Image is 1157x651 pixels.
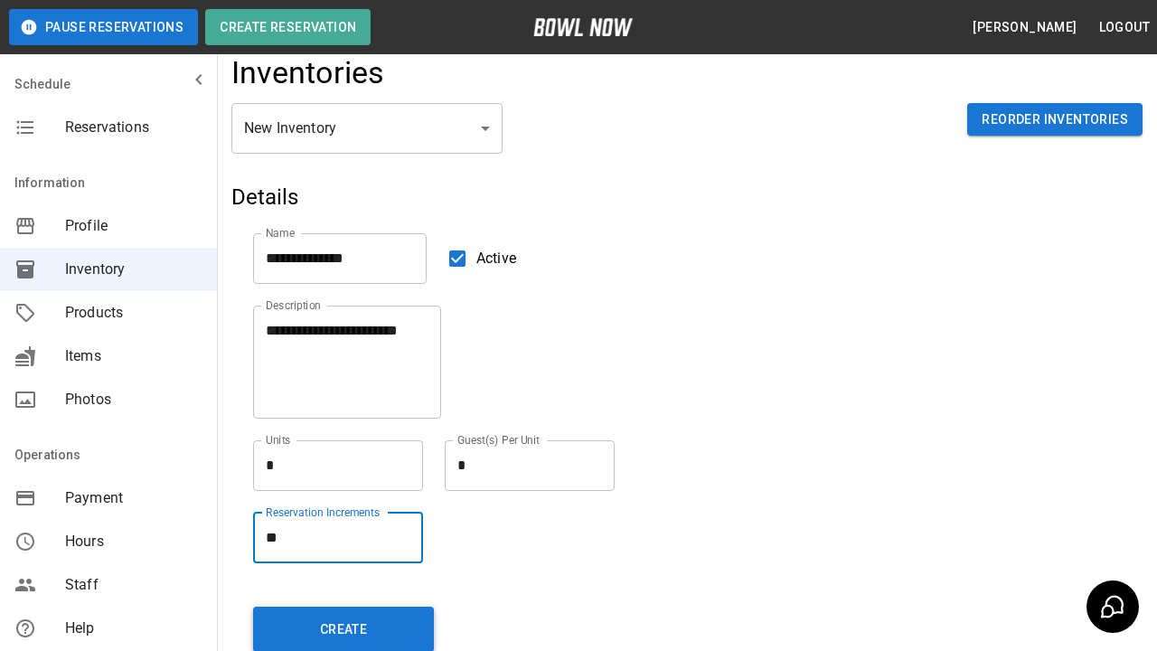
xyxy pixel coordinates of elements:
[1092,11,1157,44] button: Logout
[65,574,202,596] span: Staff
[9,9,198,45] button: Pause Reservations
[476,248,516,269] span: Active
[65,259,202,280] span: Inventory
[65,215,202,237] span: Profile
[967,103,1143,137] button: Reorder Inventories
[65,302,202,324] span: Products
[533,18,633,36] img: logo
[231,183,839,212] h5: Details
[65,117,202,138] span: Reservations
[205,9,371,45] button: Create Reservation
[65,531,202,552] span: Hours
[965,11,1084,44] button: [PERSON_NAME]
[65,389,202,410] span: Photos
[65,618,202,639] span: Help
[65,487,202,509] span: Payment
[231,103,503,154] div: New Inventory
[65,345,202,367] span: Items
[231,54,385,92] h4: Inventories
